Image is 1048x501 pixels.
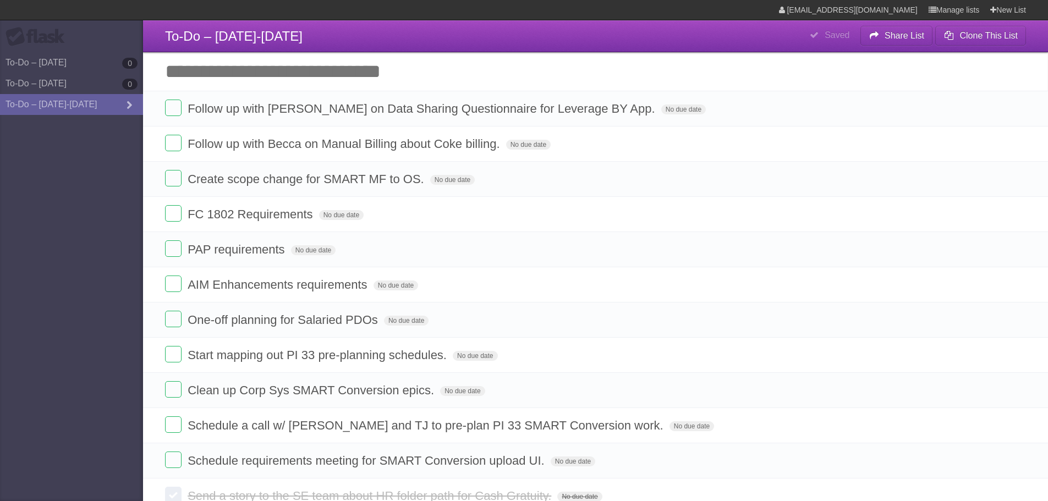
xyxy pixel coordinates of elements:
[670,421,714,431] span: No due date
[959,31,1018,40] b: Clone This List
[165,381,182,398] label: Done
[384,316,429,326] span: No due date
[188,454,547,467] span: Schedule requirements meeting for SMART Conversion upload UI.
[165,346,182,362] label: Done
[122,58,138,69] b: 0
[6,27,72,47] div: Flask
[188,102,657,115] span: Follow up with [PERSON_NAME] on Data Sharing Questionnaire for Leverage BY App.
[319,210,364,220] span: No due date
[165,240,182,257] label: Done
[188,419,666,432] span: Schedule a call w/ [PERSON_NAME] and TJ to pre-plan PI 33 SMART Conversion work.
[860,26,933,46] button: Share List
[165,416,182,433] label: Done
[291,245,336,255] span: No due date
[165,205,182,222] label: Done
[188,172,427,186] span: Create scope change for SMART MF to OS.
[551,456,595,466] span: No due date
[188,383,437,397] span: Clean up Corp Sys SMART Conversion epics.
[122,79,138,90] b: 0
[825,30,849,40] b: Saved
[165,452,182,468] label: Done
[935,26,1026,46] button: Clone This List
[165,276,182,292] label: Done
[506,140,551,150] span: No due date
[430,175,475,185] span: No due date
[165,135,182,151] label: Done
[165,100,182,116] label: Done
[188,278,370,291] span: AIM Enhancements requirements
[165,29,303,43] span: To-Do – [DATE]-[DATE]
[188,137,502,151] span: Follow up with Becca on Manual Billing about Coke billing.
[188,348,449,362] span: Start mapping out PI 33 pre-planning schedules.
[165,170,182,186] label: Done
[188,207,315,221] span: FC 1802 Requirements
[661,104,706,114] span: No due date
[885,31,924,40] b: Share List
[374,280,418,290] span: No due date
[453,351,497,361] span: No due date
[188,313,381,327] span: One-off planning for Salaried PDOs
[188,243,288,256] span: PAP requirements
[440,386,485,396] span: No due date
[165,311,182,327] label: Done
